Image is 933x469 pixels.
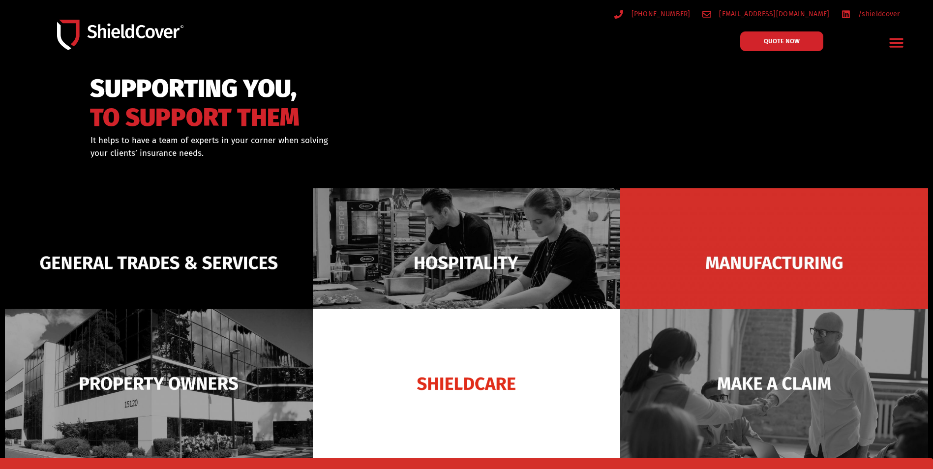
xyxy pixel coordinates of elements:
a: [PHONE_NUMBER] [614,8,691,20]
span: [EMAIL_ADDRESS][DOMAIN_NAME] [717,8,829,20]
div: Menu Toggle [885,31,908,54]
a: QUOTE NOW [740,31,823,51]
span: [PHONE_NUMBER] [629,8,691,20]
img: Shield-Cover-Underwriting-Australia-logo-full [57,20,183,51]
span: SUPPORTING YOU, [90,79,300,99]
p: your clients’ insurance needs. [90,147,517,160]
a: [EMAIL_ADDRESS][DOMAIN_NAME] [702,8,830,20]
span: QUOTE NOW [764,38,800,44]
div: It helps to have a team of experts in your corner when solving [90,134,517,159]
span: /shieldcover [856,8,900,20]
a: /shieldcover [842,8,900,20]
